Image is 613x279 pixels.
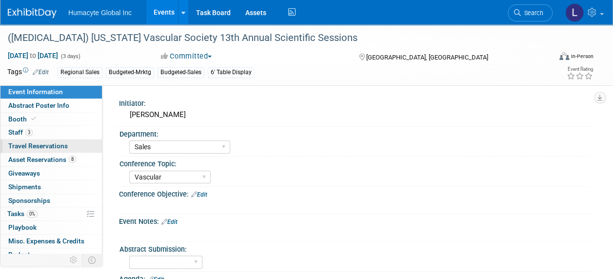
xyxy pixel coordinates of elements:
a: Abstract Poster Info [0,99,102,112]
span: Travel Reservations [8,142,68,150]
div: ([MEDICAL_DATA]) [US_STATE] Vascular Society 13th Annual Scientific Sessions [4,29,543,47]
span: Budget [8,251,30,259]
span: 3 [25,129,33,136]
span: Humacyte Global Inc [68,9,132,17]
a: Sponsorships [0,194,102,207]
div: Conference Objective: [119,187,593,199]
a: Asset Reservations8 [0,153,102,166]
a: Edit [191,191,207,198]
span: Asset Reservations [8,156,76,163]
a: Booth [0,113,102,126]
a: Budget [0,248,102,261]
span: (3 days) [60,53,80,60]
a: Search [508,4,553,21]
span: 0% [27,210,38,218]
i: Booth reservation complete [31,116,36,121]
td: Personalize Event Tab Strip [65,254,82,266]
span: Giveaways [8,169,40,177]
a: Staff3 [0,126,102,139]
span: Search [521,9,543,17]
span: Staff [8,128,33,136]
img: Format-Inperson.png [559,52,569,60]
img: ExhibitDay [8,8,57,18]
span: Booth [8,115,38,123]
span: Misc. Expenses & Credits [8,237,84,245]
td: Tags [7,67,49,78]
div: Initiator: [119,96,593,108]
td: Toggle Event Tabs [82,254,102,266]
div: Event Notes: [119,214,593,227]
a: Shipments [0,180,102,194]
a: Playbook [0,221,102,234]
button: Committed [158,51,216,61]
div: Event Rating [567,67,593,72]
span: Tasks [7,210,38,218]
div: Budgeted-Sales [158,67,204,78]
span: Playbook [8,223,37,231]
span: to [28,52,38,60]
span: [GEOGRAPHIC_DATA], [GEOGRAPHIC_DATA] [366,54,488,61]
a: Edit [161,219,178,225]
div: Budgeted-Mrktg [106,67,154,78]
span: [DATE] [DATE] [7,51,59,60]
div: Abstract Submission: [119,242,589,254]
span: Event Information [8,88,63,96]
div: Conference Topic: [119,157,589,169]
div: Department: [119,127,589,139]
a: Travel Reservations [0,139,102,153]
span: 8 [69,156,76,163]
a: Tasks0% [0,207,102,220]
span: Abstract Poster Info [8,101,69,109]
div: In-Person [571,53,593,60]
span: Shipments [8,183,41,191]
img: Linda Hamilton [565,3,584,22]
a: Misc. Expenses & Credits [0,235,102,248]
a: Edit [33,69,49,76]
a: Giveaways [0,167,102,180]
a: Event Information [0,85,102,99]
div: Event Format [508,51,593,65]
span: Sponsorships [8,197,50,204]
div: Regional Sales [58,67,102,78]
div: [PERSON_NAME] [126,107,586,122]
div: 6' Table Display [208,67,255,78]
